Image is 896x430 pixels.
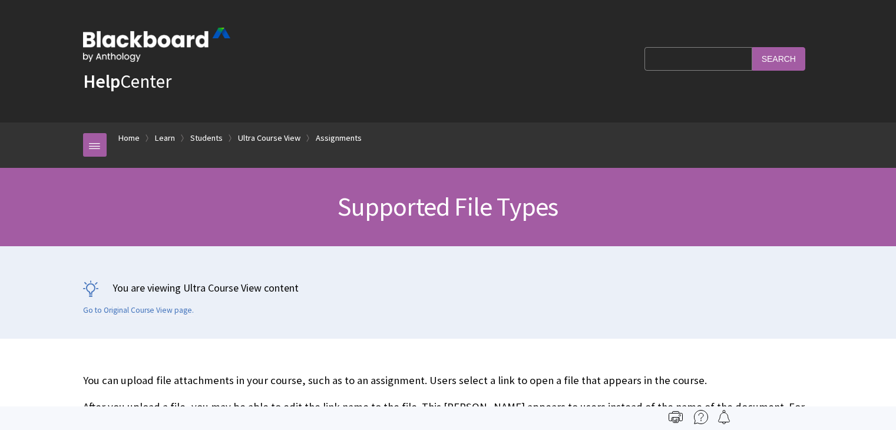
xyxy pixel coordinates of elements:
[190,131,223,145] a: Students
[118,131,140,145] a: Home
[316,131,362,145] a: Assignments
[83,305,194,316] a: Go to Original Course View page.
[669,410,683,424] img: Print
[83,373,814,388] p: You can upload file attachments in your course, such as to an assignment. Users select a link to ...
[83,280,814,295] p: You are viewing Ultra Course View content
[717,410,731,424] img: Follow this page
[238,131,300,145] a: Ultra Course View
[338,190,558,223] span: Supported File Types
[83,28,230,62] img: Blackboard by Anthology
[155,131,175,145] a: Learn
[694,410,708,424] img: More help
[752,47,805,70] input: Search
[83,70,120,93] strong: Help
[83,70,171,93] a: HelpCenter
